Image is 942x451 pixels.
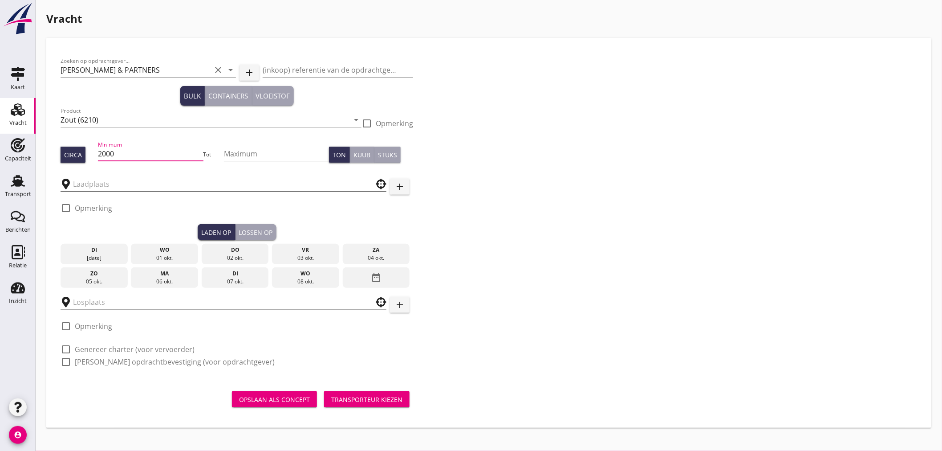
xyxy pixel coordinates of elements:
[329,147,350,163] button: Ton
[9,298,27,304] div: Inzicht
[9,426,27,444] i: account_circle
[394,181,405,192] i: add
[225,65,236,75] i: arrow_drop_down
[274,278,337,286] div: 08 okt.
[203,151,224,159] div: Tot
[133,278,196,286] div: 06 okt.
[64,150,82,160] div: Circa
[75,357,275,366] label: [PERSON_NAME] opdrachtbevestiging (voor opdrachtgever)
[75,322,112,331] label: Opmerking
[201,228,231,237] div: Laden op
[239,228,273,237] div: Lossen op
[374,147,401,163] button: Stuks
[331,395,402,404] div: Transporteur kiezen
[198,224,235,240] button: Laden op
[205,86,252,106] button: Containers
[2,2,34,35] img: logo-small.a267ee39.svg
[204,254,267,262] div: 02 okt.
[204,246,267,254] div: do
[61,63,211,77] input: Zoeken op opdrachtgever...
[350,147,374,163] button: Kuub
[184,91,201,101] div: Bulk
[63,246,126,254] div: di
[204,270,267,278] div: di
[224,147,329,161] input: Maximum
[61,113,349,127] input: Product
[351,115,361,125] i: arrow_drop_down
[333,150,346,160] div: Ton
[11,84,25,90] div: Kaart
[394,299,405,310] i: add
[239,395,310,404] div: Opslaan als concept
[63,254,126,262] div: [DATE]
[9,262,27,268] div: Relatie
[274,254,337,262] div: 03 okt.
[345,246,408,254] div: za
[235,224,276,240] button: Lossen op
[98,147,203,161] input: Minimum
[376,119,413,128] label: Opmerking
[256,91,290,101] div: Vloeistof
[73,177,361,191] input: Laadplaats
[46,11,931,27] h1: Vracht
[378,150,397,160] div: Stuks
[232,391,317,407] button: Opslaan als concept
[5,227,31,233] div: Berichten
[180,86,205,106] button: Bulk
[5,156,31,161] div: Capaciteit
[75,345,195,354] label: Genereer charter (voor vervoerder)
[263,63,413,77] input: (inkoop) referentie van de opdrachtgever
[63,270,126,278] div: zo
[133,254,196,262] div: 01 okt.
[345,254,408,262] div: 04 okt.
[274,270,337,278] div: wo
[9,120,27,126] div: Vracht
[61,147,85,163] button: Circa
[63,278,126,286] div: 05 okt.
[73,295,361,309] input: Losplaats
[252,86,294,106] button: Vloeistof
[371,270,382,286] i: date_range
[204,278,267,286] div: 07 okt.
[353,150,370,160] div: Kuub
[75,204,112,213] label: Opmerking
[213,65,223,75] i: clear
[244,67,255,78] i: add
[274,246,337,254] div: vr
[133,246,196,254] div: wo
[324,391,410,407] button: Transporteur kiezen
[133,270,196,278] div: ma
[5,191,31,197] div: Transport
[208,91,248,101] div: Containers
